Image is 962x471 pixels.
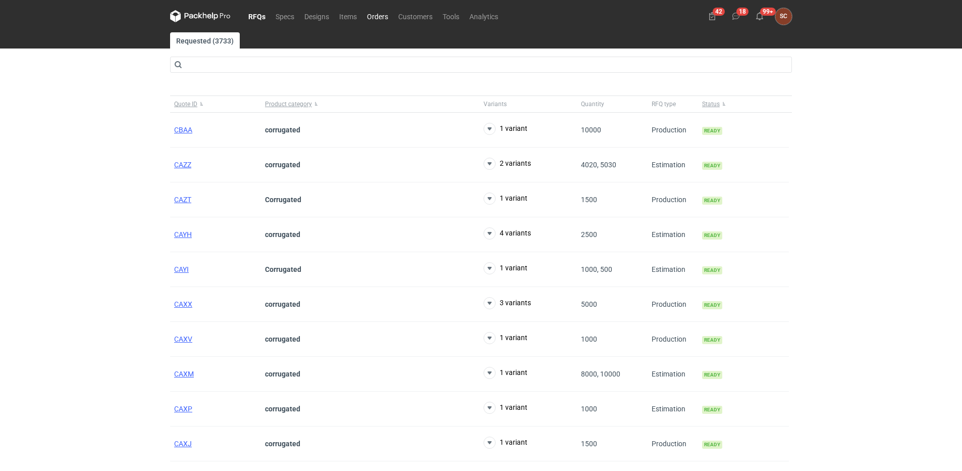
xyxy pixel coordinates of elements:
strong: corrugated [265,335,300,343]
span: Ready [702,441,722,449]
button: Quote ID [170,96,261,112]
a: Specs [271,10,299,22]
div: Production [648,182,698,217]
span: 1500 [581,440,597,448]
span: Quote ID [174,100,197,108]
a: CAXV [174,335,192,343]
span: RFQ type [652,100,676,108]
a: Items [334,10,362,22]
button: 2 variants [484,158,531,170]
span: Status [702,100,720,108]
span: Variants [484,100,507,108]
span: 1000 [581,405,597,413]
span: Ready [702,301,722,309]
span: Ready [702,127,722,135]
a: Designs [299,10,334,22]
div: Estimation [648,148,698,182]
a: CAXJ [174,440,192,448]
button: 3 variants [484,297,531,309]
button: 1 variant [484,262,527,274]
div: Production [648,287,698,322]
div: Production [648,322,698,357]
a: Tools [438,10,464,22]
button: 42 [704,8,720,24]
strong: corrugated [265,405,300,413]
button: 1 variant [484,193,527,205]
a: CAYH [174,230,192,239]
a: CAZZ [174,161,191,169]
span: 8000, 10000 [581,370,620,378]
div: Estimation [648,252,698,287]
button: 1 variant [484,123,527,135]
a: Analytics [464,10,503,22]
span: Ready [702,231,722,240]
span: 1500 [581,196,597,204]
div: Production [648,113,698,148]
span: Ready [702,371,722,379]
span: 5000 [581,300,597,308]
strong: corrugated [265,230,300,239]
a: CBAA [174,126,192,134]
strong: corrugated [265,440,300,448]
a: CAXP [174,405,192,413]
button: 1 variant [484,437,527,449]
a: CAXM [174,370,194,378]
span: 4020, 5030 [581,161,616,169]
svg: Packhelp Pro [170,10,231,22]
div: Estimation [648,357,698,392]
a: Requested (3733) [170,32,240,49]
a: CAYI [174,265,189,273]
span: Ready [702,162,722,170]
button: 18 [728,8,744,24]
button: 1 variant [484,367,527,379]
button: Product category [261,96,479,112]
span: 1000 [581,335,597,343]
strong: Corrugated [265,265,301,273]
div: Production [648,427,698,461]
button: 1 variant [484,332,527,344]
div: Estimation [648,392,698,427]
strong: corrugated [265,161,300,169]
button: 1 variant [484,402,527,414]
span: Ready [702,197,722,205]
div: Sylwia Cichórz [775,8,792,25]
a: CAZT [174,196,191,204]
button: 99+ [752,8,768,24]
button: SC [775,8,792,25]
span: Ready [702,406,722,414]
strong: corrugated [265,370,300,378]
strong: Corrugated [265,196,301,204]
button: Status [698,96,789,112]
span: Ready [702,266,722,274]
a: Customers [393,10,438,22]
strong: corrugated [265,300,300,308]
div: Estimation [648,217,698,252]
span: 10000 [581,126,601,134]
span: Ready [702,336,722,344]
strong: corrugated [265,126,300,134]
a: RFQs [243,10,271,22]
span: 2500 [581,230,597,239]
span: 1000, 500 [581,265,612,273]
span: Product category [265,100,312,108]
button: 4 variants [484,227,531,240]
span: Quantity [581,100,604,108]
a: Orders [362,10,393,22]
a: CAXX [174,300,192,308]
